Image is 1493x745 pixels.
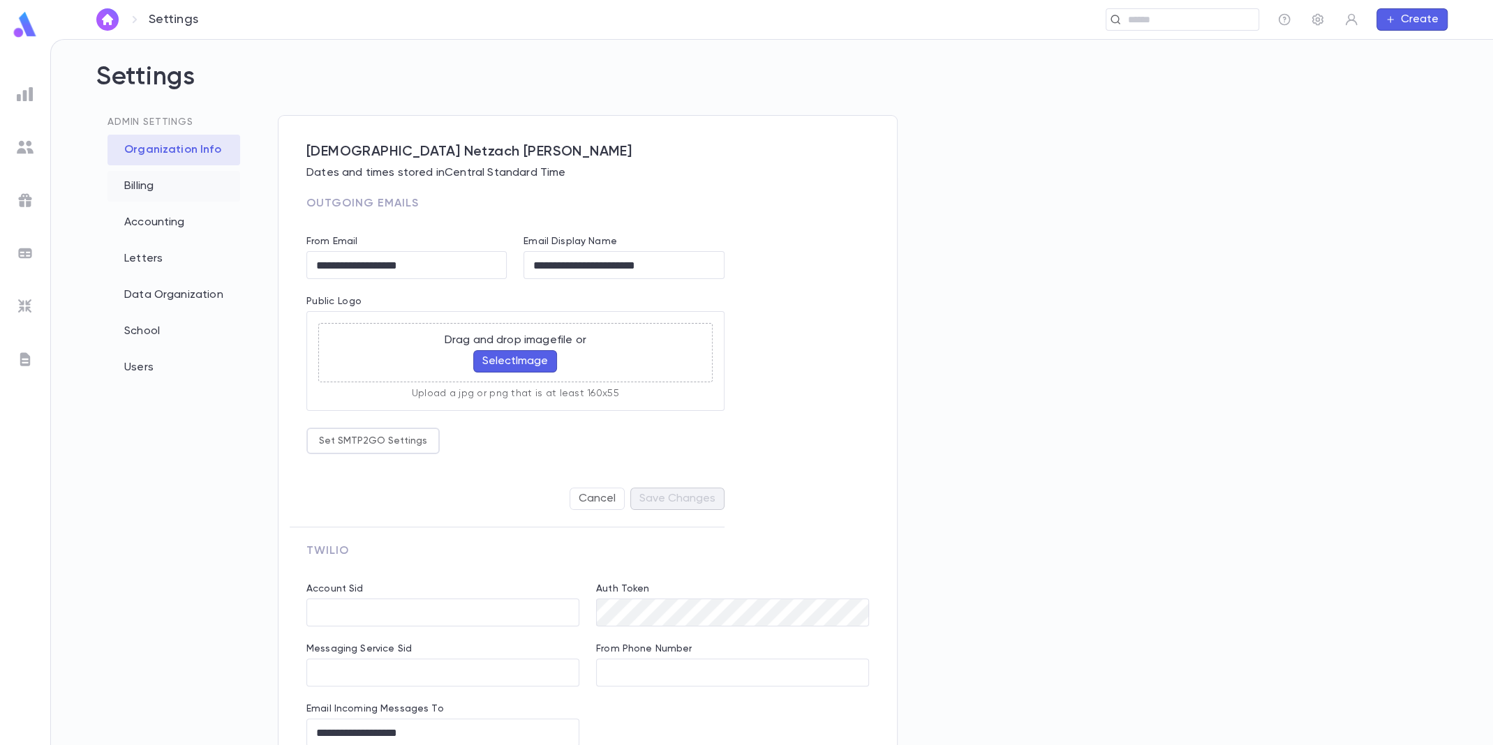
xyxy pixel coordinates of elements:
[107,171,240,202] div: Billing
[473,350,557,372] button: SelectImage
[306,545,349,557] span: Twilio
[306,583,364,594] label: Account Sid
[107,135,240,165] div: Organization Info
[445,333,586,347] p: Drag and drop image file or
[17,351,34,368] img: letters_grey.7941b92b52307dd3b8a917253454ce1c.svg
[412,388,619,399] p: Upload a jpg or png that is at least 160x55
[17,86,34,103] img: reports_grey.c525e4749d1bce6a11f5fe2a8de1b229.svg
[107,280,240,310] div: Data Organization
[107,352,240,383] div: Users
[596,643,692,654] label: From Phone Number
[107,243,240,274] div: Letters
[107,117,193,127] span: Admin Settings
[306,643,412,654] label: Messaging Service Sid
[306,144,869,160] span: [DEMOGRAPHIC_DATA] Netzach [PERSON_NAME]
[99,14,116,25] img: home_white.a664292cf8c1dea59945f0da9f25487c.svg
[306,428,440,454] button: Set SMTP2GO Settings
[306,703,444,714] label: Email Incoming Messages To
[107,207,240,238] div: Accounting
[306,236,357,247] label: From Email
[1376,8,1448,31] button: Create
[306,166,869,180] p: Dates and times stored in Central Standard Time
[17,245,34,262] img: batches_grey.339ca447c9d9533ef1741baa751efc33.svg
[596,583,649,594] label: Auth Token
[523,236,617,247] label: Email Display Name
[107,316,240,347] div: School
[570,488,625,510] button: Cancel
[17,298,34,315] img: imports_grey.530a8a0e642e233f2baf0ef88e8c9fcb.svg
[149,12,198,27] p: Settings
[96,62,1448,115] h2: Settings
[11,11,39,38] img: logo
[17,192,34,209] img: campaigns_grey.99e729a5f7ee94e3726e6486bddda8f1.svg
[306,296,725,311] p: Public Logo
[306,198,418,209] span: Outgoing Emails
[17,139,34,156] img: students_grey.60c7aba0da46da39d6d829b817ac14fc.svg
